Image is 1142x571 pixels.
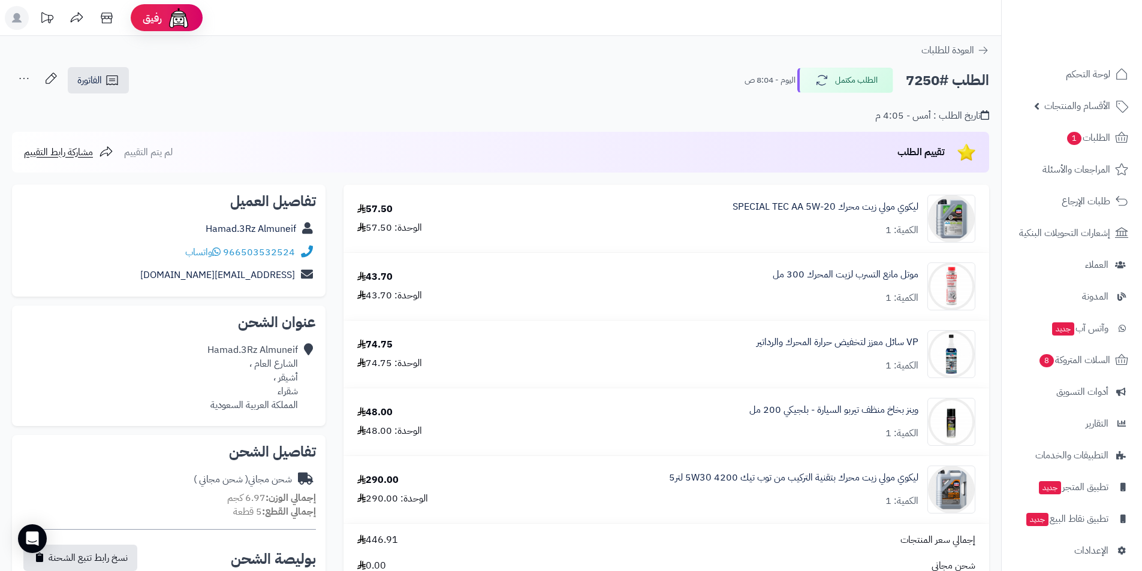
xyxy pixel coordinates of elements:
span: إشعارات التحويلات البنكية [1019,225,1110,241]
a: VP سائل معزز لتخفيض حرارة المحرك والرداتير [757,336,918,349]
div: 57.50 [357,203,393,216]
span: المدونة [1082,288,1108,305]
span: إجمالي سعر المنتجات [900,533,975,547]
div: الوحدة: 43.70 [357,289,422,303]
span: المراجعات والأسئلة [1042,161,1110,178]
div: الوحدة: 57.50 [357,221,422,235]
a: 966503532524 [223,245,295,259]
a: طلبات الإرجاع [1009,187,1135,216]
a: الطلبات1 [1009,123,1135,152]
span: الإعدادات [1074,542,1108,559]
img: 1753631160-8973_Top_Tec_4200_5W_30_New_Generation_5l_3de6-90x90.png [928,466,975,513]
img: 4100420207921-90x90.png [928,195,975,243]
span: جديد [1052,322,1074,336]
div: الكمية: 1 [885,223,918,237]
strong: إجمالي القطع: [262,504,316,519]
a: الفاتورة [68,67,129,93]
div: Open Intercom Messenger [18,524,47,553]
span: طلبات الإرجاع [1062,193,1110,210]
span: 8 [1039,354,1054,367]
div: تاريخ الطلب : أمس - 4:05 م [875,109,989,123]
div: 43.70 [357,270,393,284]
h2: بوليصة الشحن [231,552,316,566]
button: نسخ رابط تتبع الشحنة [23,545,137,571]
a: أدوات التسويق [1009,377,1135,406]
a: العملاء [1009,250,1135,279]
span: الفاتورة [77,73,102,87]
div: الكمية: 1 [885,291,918,305]
a: التطبيقات والخدمات [1009,441,1135,470]
strong: إجمالي الوزن: [266,491,316,505]
span: التطبيقات والخدمات [1035,447,1108,464]
a: ليكوي مولي زيت محرك بتقنية التركيب من توب تيك 4200 5W30 لتر5 [669,471,918,485]
span: الأقسام والمنتجات [1044,98,1110,114]
a: العودة للطلبات [921,43,989,58]
div: الوحدة: 74.75 [357,357,422,370]
span: لم يتم التقييم [124,145,173,159]
span: 1 [1067,132,1081,145]
img: 1733298711-W28679-700x700-90x90.jpg [928,398,975,446]
div: Hamad.3Rz Almuneif الشارع العام ، أشيقر ، شقراء المملكة العربية السعودية [207,343,298,412]
div: الوحدة: 48.00 [357,424,422,438]
span: رفيق [143,11,162,25]
a: موتل مانع التسرب لزيت المحرك 300 مل [773,268,918,282]
span: مشاركة رابط التقييم [24,145,93,159]
img: logo-2.png [1060,34,1131,59]
div: الكمية: 1 [885,427,918,440]
span: جديد [1026,513,1048,526]
a: لوحة التحكم [1009,60,1135,89]
span: العودة للطلبات [921,43,974,58]
small: 6.97 كجم [227,491,316,505]
div: الكمية: 1 [885,359,918,373]
span: السلات المتروكة [1038,352,1110,368]
span: وآتس آب [1051,320,1108,337]
small: اليوم - 8:04 ص [745,74,796,86]
span: تطبيق نقاط البيع [1025,510,1108,527]
a: السلات المتروكة8 [1009,346,1135,374]
a: تطبيق المتجرجديد [1009,473,1135,501]
div: شحن مجاني [194,473,292,487]
span: أدوات التسويق [1056,383,1108,400]
h2: تفاصيل العميل [22,194,316,209]
span: ( شحن مجاني ) [194,472,248,487]
div: الوحدة: 290.00 [357,492,428,506]
span: تطبيق المتجر [1038,479,1108,496]
div: الكمية: 1 [885,494,918,508]
span: الطلبات [1066,129,1110,146]
a: تطبيق نقاط البيعجديد [1009,504,1135,533]
div: 74.75 [357,338,393,352]
span: تقييم الطلب [897,145,945,159]
span: نسخ رابط تتبع الشحنة [49,551,128,565]
span: 446.91 [357,533,398,547]
span: جديد [1039,481,1061,494]
h2: عنوان الشحن [22,315,316,330]
img: MES-90x90.jpg [928,262,975,310]
h2: تفاصيل الشحن [22,445,316,459]
small: 5 قطعة [233,504,316,519]
img: 1660388923-VP%20COOLING%20DOWN-90x90.jpg [928,330,975,378]
a: ليكوي مولي زيت محرك SPECIAL TEC AA 5W-20 [733,200,918,214]
a: [EMAIL_ADDRESS][DOMAIN_NAME] [140,268,295,282]
span: العملاء [1085,256,1108,273]
a: الإعدادات [1009,536,1135,565]
a: المراجعات والأسئلة [1009,155,1135,184]
img: ai-face.png [167,6,191,30]
a: مشاركة رابط التقييم [24,145,113,159]
a: تحديثات المنصة [32,6,62,33]
div: 290.00 [357,473,399,487]
span: لوحة التحكم [1066,66,1110,83]
a: واتساب [185,245,221,259]
a: المدونة [1009,282,1135,311]
a: Hamad.3Rz Almuneif [206,222,296,236]
span: التقارير [1086,415,1108,432]
a: التقارير [1009,409,1135,438]
button: الطلب مكتمل [797,68,893,93]
a: إشعارات التحويلات البنكية [1009,219,1135,247]
div: 48.00 [357,406,393,419]
h2: الطلب #7250 [906,68,989,93]
a: وينز بخاخ منظف تيربو السيارة - بلجيكي 200 مل [749,403,918,417]
a: وآتس آبجديد [1009,314,1135,343]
